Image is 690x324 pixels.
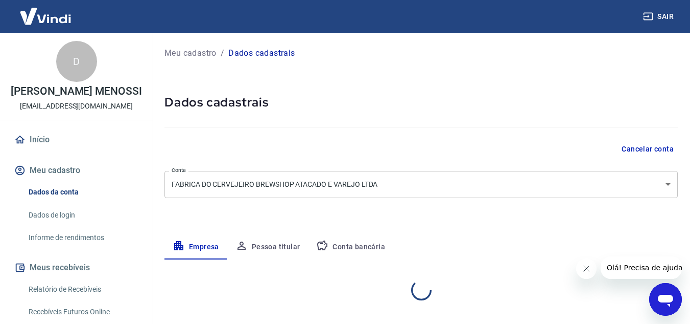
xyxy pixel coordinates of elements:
a: Dados de login [25,205,140,226]
p: [PERSON_NAME] MENOSSI [11,86,142,97]
a: Informe de rendimentos [25,227,140,248]
div: D [56,41,97,82]
a: Relatório de Recebíveis [25,279,140,300]
a: Meu cadastro [164,47,217,59]
a: Início [12,128,140,151]
button: Pessoa titular [227,235,308,260]
a: Recebíveis Futuros Online [25,301,140,322]
label: Conta [172,166,186,174]
span: Olá! Precisa de ajuda? [6,7,86,15]
iframe: Mensagem da empresa [601,256,682,279]
p: Dados cadastrais [228,47,295,59]
iframe: Fechar mensagem [576,258,597,279]
img: Vindi [12,1,79,32]
button: Empresa [164,235,227,260]
button: Meus recebíveis [12,256,140,279]
p: [EMAIL_ADDRESS][DOMAIN_NAME] [20,101,133,112]
p: / [221,47,224,59]
h5: Dados cadastrais [164,94,678,111]
button: Conta bancária [308,235,393,260]
a: Dados da conta [25,182,140,203]
div: FABRICA DO CERVEJEIRO BREWSHOP ATACADO E VAREJO LTDA [164,171,678,198]
iframe: Botão para abrir a janela de mensagens [649,283,682,316]
button: Cancelar conta [617,140,678,159]
button: Sair [641,7,678,26]
button: Meu cadastro [12,159,140,182]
